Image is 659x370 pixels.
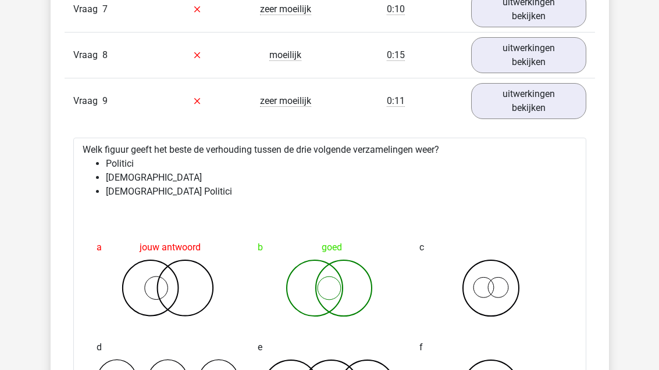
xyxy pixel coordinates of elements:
[471,83,586,119] a: uitwerkingen bekijken
[419,236,424,259] span: c
[97,236,102,259] span: a
[106,157,577,171] li: Politici
[102,49,108,60] span: 8
[73,48,102,62] span: Vraag
[419,336,423,359] span: f
[260,95,311,107] span: zeer moeilijk
[102,3,108,15] span: 7
[102,95,108,106] span: 9
[387,49,405,61] span: 0:15
[258,336,262,359] span: e
[387,95,405,107] span: 0:11
[97,336,102,359] span: d
[106,171,577,185] li: [DEMOGRAPHIC_DATA]
[258,236,401,259] div: goed
[269,49,301,61] span: moeilijk
[73,2,102,16] span: Vraag
[106,185,577,199] li: [DEMOGRAPHIC_DATA] Politici
[97,236,240,259] div: jouw antwoord
[260,3,311,15] span: zeer moeilijk
[258,236,263,259] span: b
[73,94,102,108] span: Vraag
[387,3,405,15] span: 0:10
[471,37,586,73] a: uitwerkingen bekijken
